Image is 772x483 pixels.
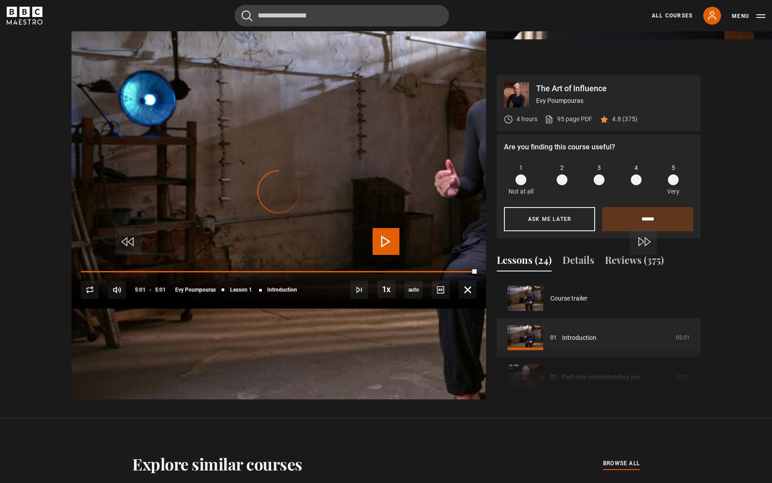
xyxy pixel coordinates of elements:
span: Evy Poumpouras [175,287,216,292]
span: Introduction [267,287,297,292]
p: Are you finding this course useful? [504,142,693,153]
button: Next Lesson [350,281,368,299]
span: 1 [519,163,523,173]
span: 3 [597,163,601,173]
p: The Art of Influence [536,85,693,93]
span: browse all [603,459,640,468]
div: Current quality: 1080p [405,281,423,299]
span: 4 [634,163,638,173]
button: Playback Rate [378,280,395,298]
a: Course trailer [550,294,587,303]
span: auto [405,281,423,299]
button: Ask me later [504,207,595,231]
button: Replay [81,281,99,299]
p: 4 hours [516,114,537,124]
div: Progress Bar [81,271,477,273]
button: Submit the search query [242,10,252,21]
span: 5:01 [155,282,166,298]
svg: BBC Maestro [7,7,42,25]
button: Details [562,253,594,271]
span: 5:01 [135,282,146,298]
button: Mute [108,281,126,299]
p: Very [664,187,682,196]
span: - [149,287,151,293]
button: Captions [432,281,449,299]
span: Lesson 1 [230,287,252,292]
span: 2 [560,163,564,173]
a: Introduction [562,333,596,343]
p: 4.8 (375) [612,114,638,124]
button: Lessons (24) [497,253,552,271]
input: Search [235,5,449,26]
p: Not at all [508,187,533,196]
h2: Explore similar courses [132,454,302,473]
button: Reviews (375) [605,253,664,271]
video-js: Video Player [71,75,486,309]
button: Toggle navigation [732,12,765,21]
span: 5 [671,163,675,173]
p: Evy Poumpouras [536,96,693,106]
a: All Courses [652,12,692,20]
a: 95 page PDF [545,114,592,124]
a: browse all [603,459,640,469]
button: Fullscreen [459,281,477,299]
